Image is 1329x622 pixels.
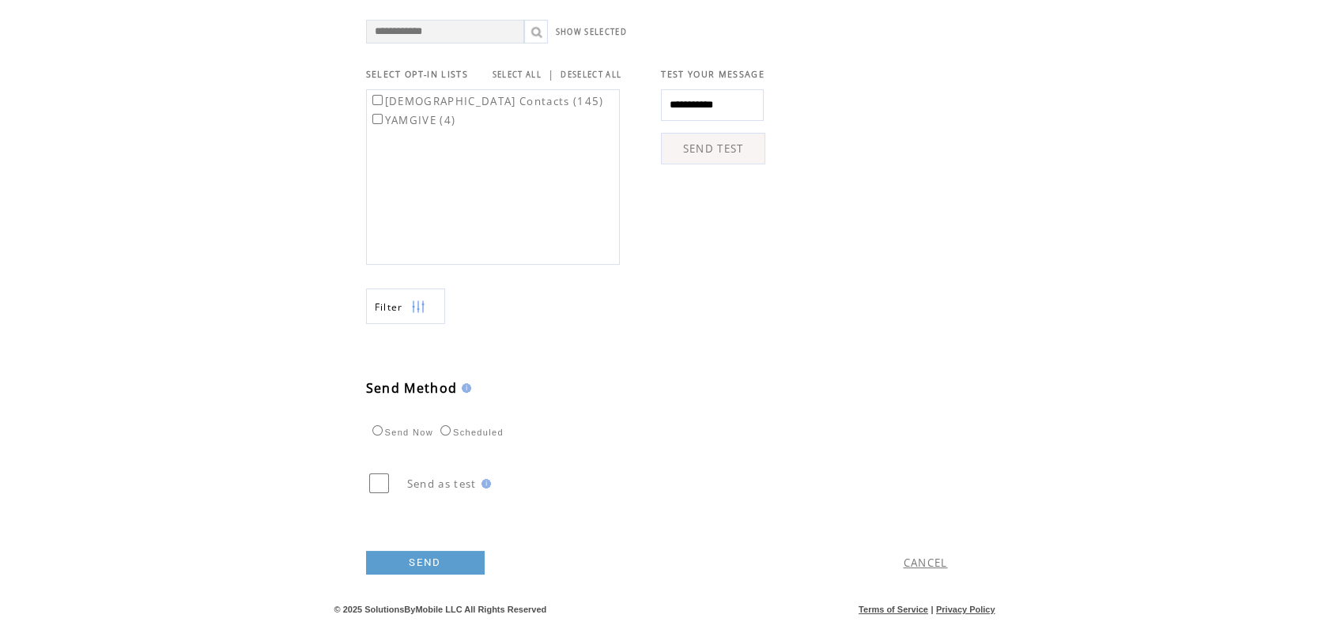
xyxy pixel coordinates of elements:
[366,69,468,80] span: SELECT OPT-IN LISTS
[369,113,456,127] label: YAMGIVE (4)
[375,300,403,314] span: Show filters
[372,425,383,435] input: Send Now
[548,67,554,81] span: |
[477,479,491,488] img: help.gif
[859,605,928,614] a: Terms of Service
[661,133,765,164] a: SEND TEST
[493,70,542,80] a: SELECT ALL
[411,289,425,325] img: filters.png
[556,27,627,37] a: SHOW SELECTED
[661,69,765,80] span: TEST YOUR MESSAGE
[372,95,383,105] input: [DEMOGRAPHIC_DATA] Contacts (145)
[368,428,433,437] label: Send Now
[931,605,933,614] span: |
[366,288,445,324] a: Filter
[372,114,383,124] input: YAMGIVE (4)
[407,477,477,491] span: Send as test
[366,551,485,575] a: SEND
[936,605,995,614] a: Privacy Policy
[366,379,458,397] span: Send Method
[436,428,504,437] label: Scheduled
[904,556,948,570] a: CANCEL
[561,70,621,80] a: DESELECT ALL
[334,605,547,614] span: © 2025 SolutionsByMobile LLC All Rights Reserved
[457,383,471,393] img: help.gif
[440,425,451,435] input: Scheduled
[369,94,604,108] label: [DEMOGRAPHIC_DATA] Contacts (145)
